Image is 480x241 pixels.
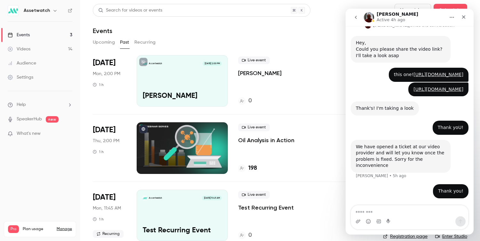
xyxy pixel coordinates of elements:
[93,190,126,241] div: Aug 25 Mon, 11:45 AM (America/New York)
[238,191,270,199] span: Live event
[238,231,252,240] a: 0
[238,69,282,77] a: [PERSON_NAME]
[93,149,104,154] div: 1 h
[238,56,270,64] span: Live event
[238,124,270,131] span: Live event
[238,164,257,173] a: 198
[93,71,120,77] span: Mon, 2:00 PM
[149,196,162,200] p: Assetwatch
[93,217,104,222] div: 1 h
[238,204,294,211] a: Test Recurring Event
[17,130,41,137] span: What's new
[17,116,42,123] a: SpeakerHub
[93,37,115,47] button: Upcoming
[203,61,221,66] span: [DATE] 2:00 PM
[98,7,162,14] div: Search for videos or events
[93,205,121,211] span: Mon, 11:45 AM
[93,138,119,144] span: Thu, 2:00 PM
[134,37,156,47] button: Recurring
[17,101,26,108] span: Help
[93,230,124,238] span: Recurring
[93,82,104,87] div: 1 h
[137,190,228,241] a: Test Recurring EventAssetwatch[DATE] 11:45 AMTest Recurring Event
[137,55,228,107] a: Kyle PrivetteAssetwatch[DATE] 2:00 PM[PERSON_NAME]
[24,7,50,14] h6: Assetwatch
[8,5,18,16] img: Assetwatch
[93,125,116,135] span: [DATE]
[383,233,428,240] a: Registration page
[248,231,252,240] h4: 0
[238,97,252,105] a: 0
[434,4,467,17] button: Schedule
[238,136,294,144] a: Oil Analysis in Action
[93,192,116,202] span: [DATE]
[8,32,30,38] div: Events
[435,233,467,240] a: Enter Studio
[8,101,72,108] li: help-dropdown-opener
[57,227,72,232] a: Manage
[93,122,126,174] div: Sep 25 Thu, 2:00 PM (America/New York)
[8,60,36,66] div: Audience
[93,27,112,35] h1: Events
[395,4,431,17] button: New video
[8,46,30,52] div: Videos
[23,227,53,232] span: Plan usage
[143,196,147,200] img: Test Recurring Event
[202,196,221,200] span: [DATE] 11:45 AM
[93,55,126,107] div: Sep 29 Mon, 2:00 PM (America/New York)
[346,9,474,235] iframe: Intercom live chat
[149,62,162,65] p: Assetwatch
[8,74,33,81] div: Settings
[8,225,19,233] span: Pro
[46,116,59,123] span: new
[143,227,222,235] p: Test Recurring Event
[248,97,252,105] h4: 0
[120,37,129,47] button: Past
[93,58,116,68] span: [DATE]
[143,92,222,100] p: [PERSON_NAME]
[248,164,257,173] h4: 198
